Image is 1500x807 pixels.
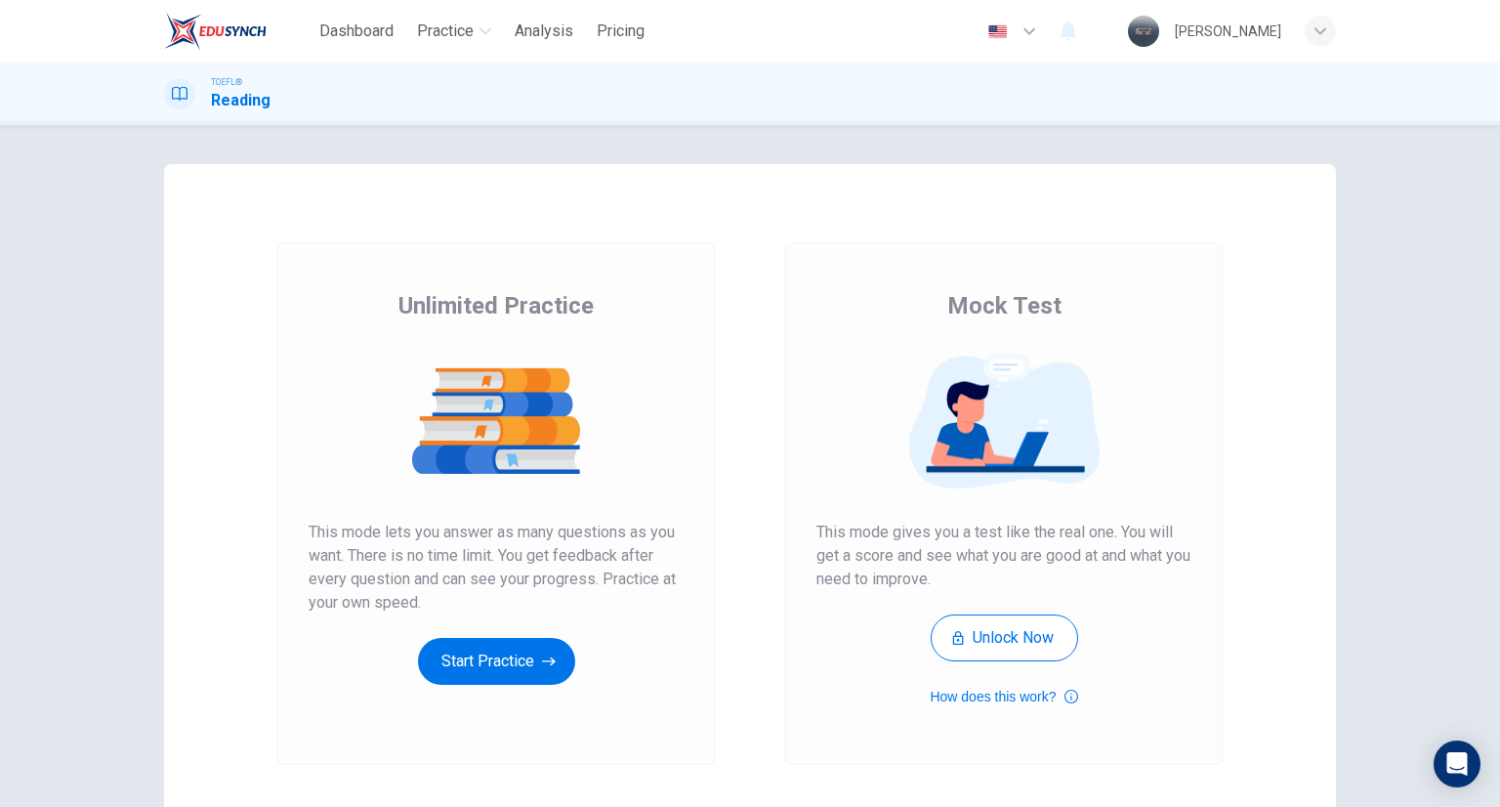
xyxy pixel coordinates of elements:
span: TOEFL® [211,75,242,89]
span: Unlimited Practice [398,290,594,321]
button: Start Practice [418,638,575,685]
img: Profile picture [1128,16,1159,47]
span: Practice [417,20,474,43]
button: Unlock Now [931,615,1078,661]
img: EduSynch logo [164,12,267,51]
div: Open Intercom Messenger [1434,741,1480,787]
div: [PERSON_NAME] [1175,20,1281,43]
span: This mode gives you a test like the real one. You will get a score and see what you are good at a... [816,521,1191,591]
button: Pricing [589,14,652,49]
button: How does this work? [930,685,1077,708]
img: en [985,24,1010,39]
button: Practice [409,14,499,49]
span: Dashboard [319,20,394,43]
a: EduSynch logo [164,12,312,51]
button: Dashboard [312,14,401,49]
span: Analysis [515,20,573,43]
span: Mock Test [947,290,1062,321]
button: Analysis [507,14,581,49]
span: Pricing [597,20,645,43]
span: This mode lets you answer as many questions as you want. There is no time limit. You get feedback... [309,521,684,615]
h1: Reading [211,89,271,112]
